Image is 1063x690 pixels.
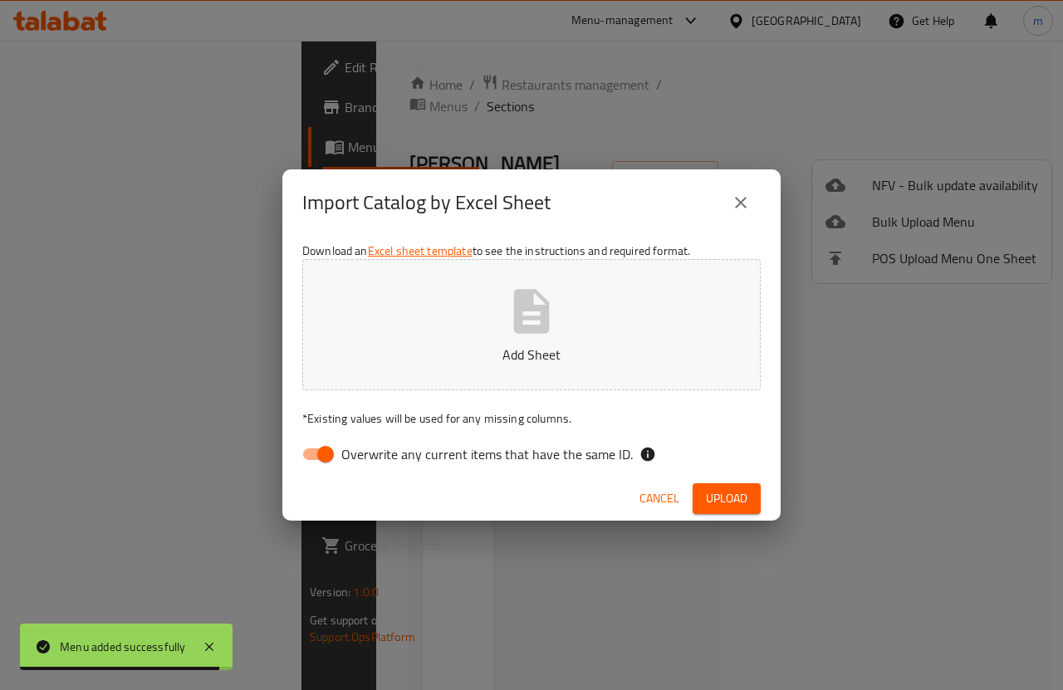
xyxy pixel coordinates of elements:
[633,483,686,514] button: Cancel
[368,240,473,262] a: Excel sheet template
[302,410,761,427] p: Existing values will be used for any missing columns.
[302,259,761,390] button: Add Sheet
[341,444,633,464] span: Overwrite any current items that have the same ID.
[693,483,761,514] button: Upload
[639,446,656,462] svg: If the overwrite option isn't selected, then the items that match an existing ID will be ignored ...
[639,488,679,509] span: Cancel
[282,236,781,477] div: Download an to see the instructions and required format.
[721,183,761,223] button: close
[706,488,747,509] span: Upload
[328,345,735,365] p: Add Sheet
[302,189,551,216] h2: Import Catalog by Excel Sheet
[60,638,186,656] div: Menu added successfully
